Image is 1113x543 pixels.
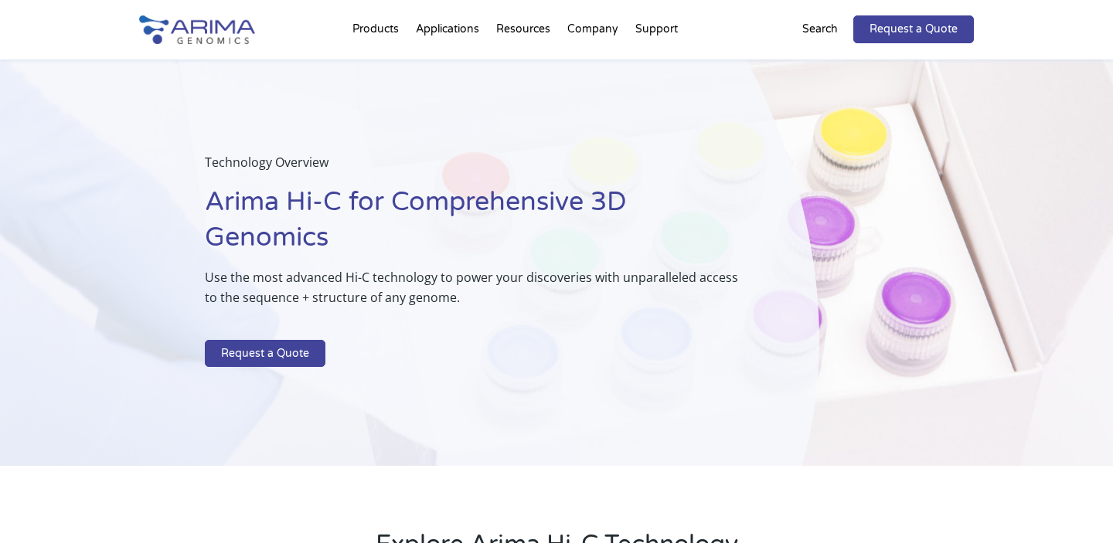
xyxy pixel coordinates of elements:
[205,185,742,267] h1: Arima Hi-C for Comprehensive 3D Genomics
[205,267,742,320] p: Use the most advanced Hi-C technology to power your discoveries with unparalleled access to the s...
[802,19,838,39] p: Search
[205,340,325,368] a: Request a Quote
[205,152,742,185] p: Technology Overview
[853,15,974,43] a: Request a Quote
[139,15,255,44] img: Arima-Genomics-logo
